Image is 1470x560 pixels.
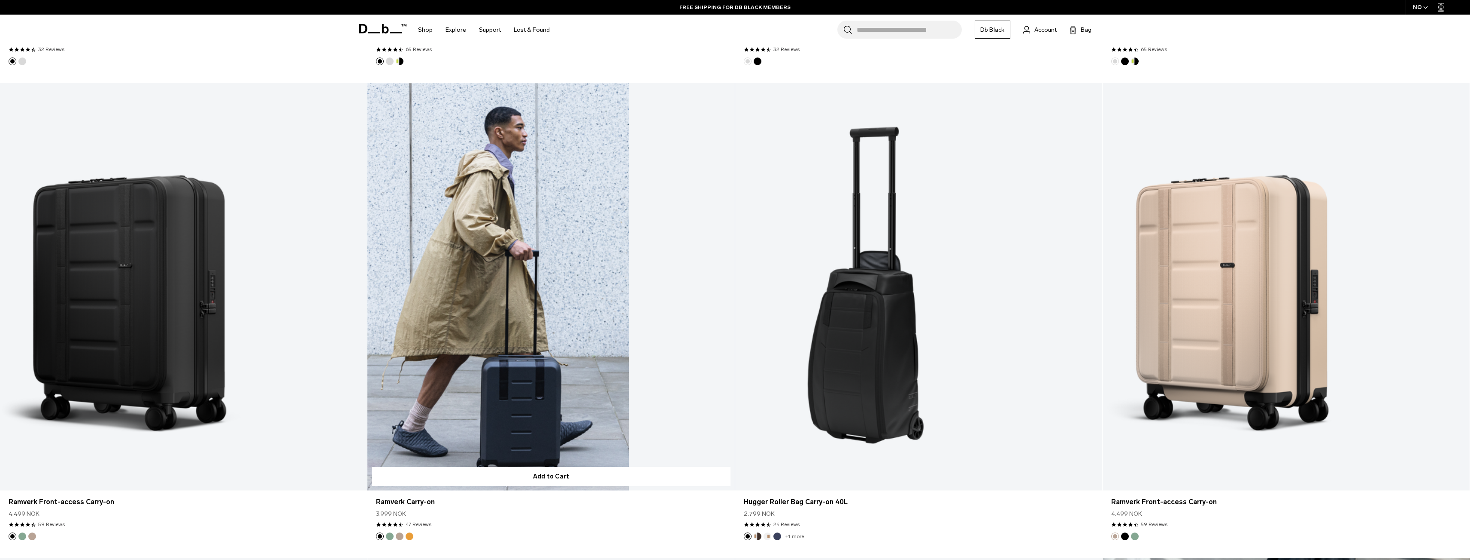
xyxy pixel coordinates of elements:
[396,58,403,65] button: Db x New Amsterdam Surf Association
[1023,24,1057,35] a: Account
[9,497,358,507] a: Ramverk Front-access Carry-on
[1034,25,1057,34] span: Account
[1121,533,1129,540] button: Black Out
[744,509,775,518] span: 2.799 NOK
[406,533,413,540] button: Parhelion Orange
[1111,533,1119,540] button: Fogbow Beige
[679,3,791,11] a: FREE SHIPPING FOR DB BLACK MEMBERS
[975,21,1010,39] a: Db Black
[376,533,384,540] button: Black Out
[1111,497,1461,507] a: Ramverk Front-access Carry-on
[1141,521,1167,528] a: 59 reviews
[1141,45,1167,53] a: 65 reviews
[38,521,65,528] a: 59 reviews
[376,497,726,507] a: Ramverk Carry-on
[406,45,432,53] a: 65 reviews
[28,533,36,540] button: Fogbow Beige
[1103,83,1470,490] a: Ramverk Front-access Carry-on
[1070,24,1091,35] button: Bag
[1111,58,1119,65] button: Silver
[764,533,771,540] button: Oatmilk
[376,509,406,518] span: 3.999 NOK
[418,15,433,45] a: Shop
[376,58,384,65] button: Black Out
[9,509,39,518] span: 4.499 NOK
[9,533,16,540] button: Black Out
[386,58,394,65] button: Silver
[396,533,403,540] button: Fogbow Beige
[367,83,734,490] a: Ramverk Carry-on
[785,533,804,539] a: +1 more
[744,497,1094,507] a: Hugger Roller Bag Carry-on 40L
[744,58,752,65] button: Silver
[386,533,394,540] button: Green Ray
[514,15,550,45] a: Lost & Found
[744,533,752,540] button: Black Out
[9,58,16,65] button: Black Out
[1121,58,1129,65] button: Black Out
[1131,533,1139,540] button: Green Ray
[446,15,466,45] a: Explore
[1111,509,1142,518] span: 4.499 NOK
[372,467,730,486] button: Add to Cart
[1131,58,1139,65] button: Db x New Amsterdam Surf Association
[754,533,761,540] button: Cappuccino
[38,45,64,53] a: 32 reviews
[773,533,781,540] button: Blue Hour
[1081,25,1091,34] span: Bag
[18,533,26,540] button: Green Ray
[479,15,501,45] a: Support
[754,58,761,65] button: Black Out
[412,15,556,45] nav: Main Navigation
[773,45,800,53] a: 32 reviews
[735,83,1102,490] a: Hugger Roller Bag Carry-on 40L
[18,58,26,65] button: Silver
[406,521,431,528] a: 47 reviews
[773,521,800,528] a: 24 reviews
